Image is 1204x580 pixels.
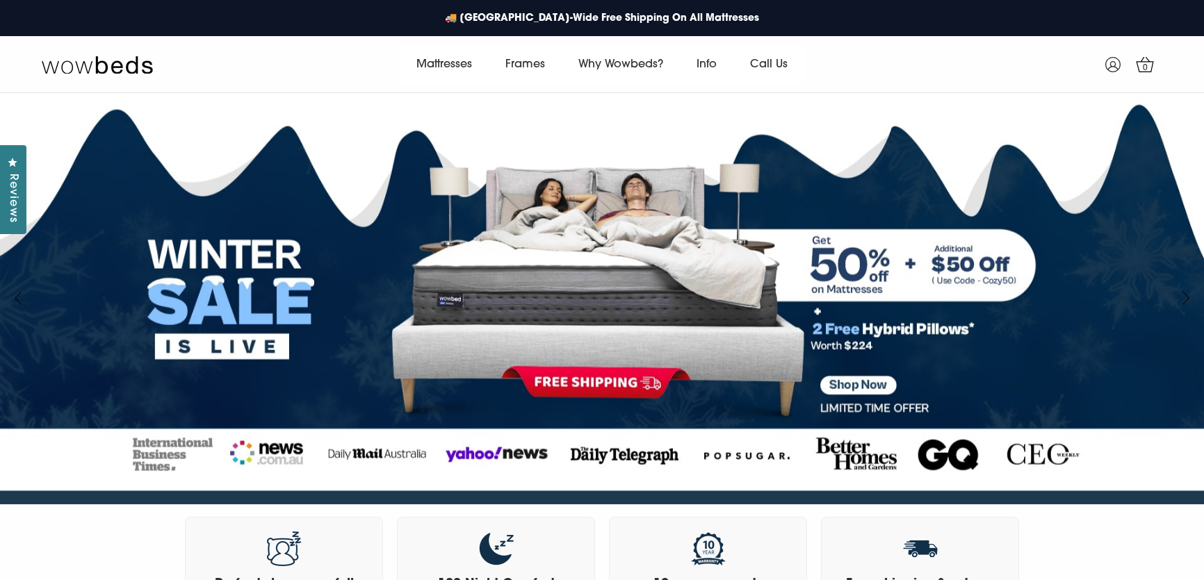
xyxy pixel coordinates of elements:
[42,55,153,74] img: Wow Beds Logo
[562,45,680,84] a: Why Wowbeds?
[438,4,766,33] a: 🚚 [GEOGRAPHIC_DATA]-Wide Free Shipping On All Mattresses
[3,174,22,223] span: Reviews
[1139,61,1153,75] span: 0
[1128,47,1162,82] a: 0
[267,531,302,566] img: Perfect sleep or a full refund
[489,45,562,84] a: Frames
[733,45,804,84] a: Call Us
[479,531,514,566] img: 120 Night Comfort Guarantee
[691,531,726,566] img: 10 year warranty
[400,45,489,84] a: Mattresses
[903,531,938,566] img: Free shipping & returns
[680,45,733,84] a: Info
